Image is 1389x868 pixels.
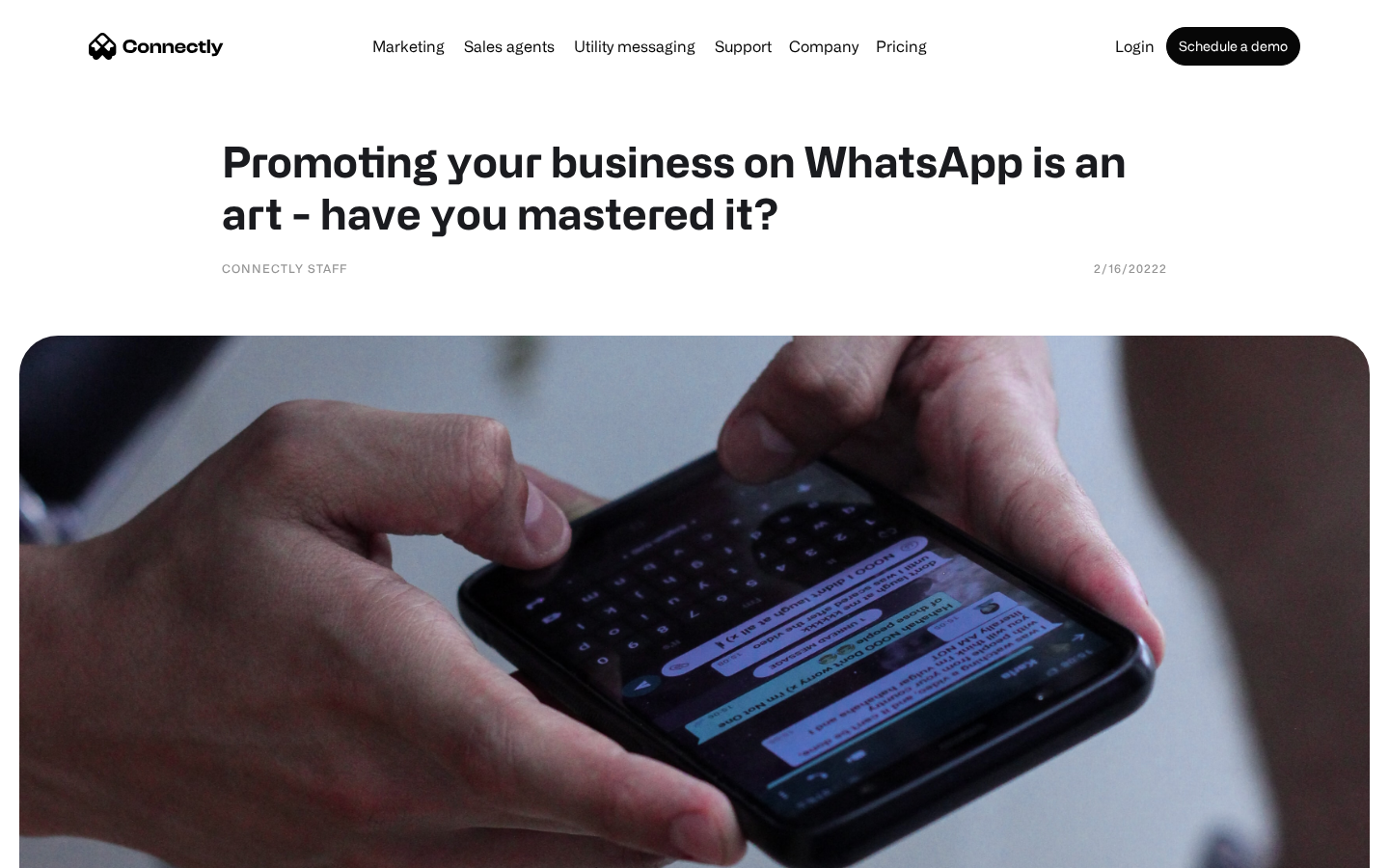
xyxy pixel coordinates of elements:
a: Utility messaging [566,39,703,54]
a: Schedule a demo [1166,27,1300,66]
a: Support [707,39,779,54]
aside: Language selected: English [19,834,116,861]
div: Company [789,33,858,60]
a: Marketing [365,39,452,54]
a: Sales agents [456,39,562,54]
div: Connectly Staff [222,258,347,278]
h1: Promoting your business on WhatsApp is an art - have you mastered it? [222,135,1167,239]
a: Pricing [868,39,935,54]
ul: Language list [39,834,116,861]
div: 2/16/20222 [1094,258,1167,278]
a: Login [1107,39,1162,54]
